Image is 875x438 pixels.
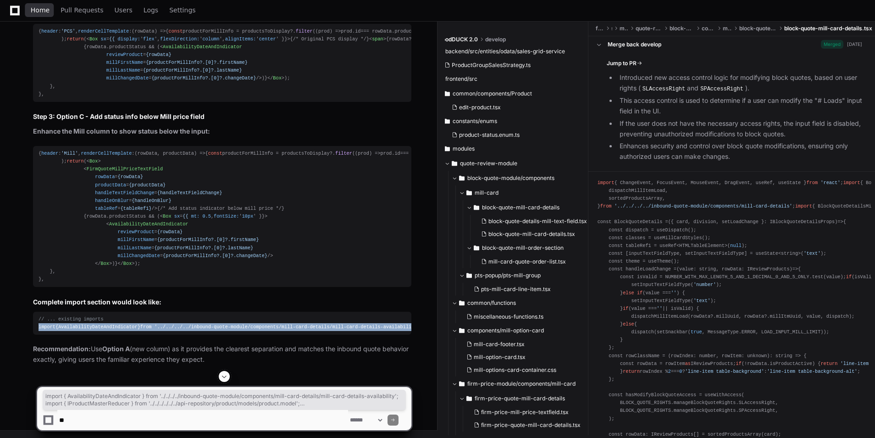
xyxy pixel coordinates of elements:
strong: Recommendation: [33,345,91,353]
span: AvailabilityDateAndIndicator [109,221,188,227]
span: modules [620,25,628,32]
span: {productForMillInfo?.[0]?.firstName} [146,60,248,65]
button: frontend/src [430,72,566,86]
span: tableRef [95,206,117,211]
span: alignItems: [225,36,256,42]
span: block-quote-mill-card-details [739,25,777,32]
svg: Directory [452,158,457,169]
button: miscellaneous-functions.ts [463,310,583,323]
button: components/mill-option-card [452,323,588,338]
span: common/components/Product [453,90,532,97]
span: </ > [95,261,112,266]
span: {/* Add status indicator below mill price */} {rowData.productStatus && ( )} [39,158,284,266]
span: Box [89,36,98,42]
span: pts-mill-card-line-item.tsx [481,286,551,293]
span: quote-review-module [460,160,517,167]
span: {productForMillInfo?.[0]?.changeDate} [151,75,256,81]
span: components/mill-option-card [467,327,544,334]
span: WoodDUCK 2.0 [437,36,478,43]
span: else [623,321,634,327]
span: 0.5 [202,213,210,219]
span: header [41,28,58,34]
span: renderCellTemplate [78,28,129,34]
span: 'number' [693,282,716,287]
div: Merge back develop [608,40,661,48]
button: product-status.enum.ts [448,129,568,141]
span: id [355,28,360,34]
li: If the user does not have the necessary access rights, the input field is disabled, preventing un... [617,118,862,139]
span: prod [358,151,369,156]
span: {productForMillInfo?.[0]?.firstName} [157,237,259,242]
span: '' [657,305,662,311]
div: { : , : { productForMillInfo = productsToDisplay?. ( prod. === rowData. && prod?. === rowData. , ... [39,28,406,98]
span: block-quote-mill-card-details.tsx [784,25,872,32]
span: millFirstName [118,237,155,242]
svg: Directory [459,173,465,184]
li: Enhances security and control over block quote modifications, ensuring only authorized users can ... [617,141,862,162]
strong: Option A [102,345,130,353]
span: Box [163,213,171,219]
span: quote-review-module [636,25,662,32]
span: return [67,36,84,42]
span: 'line-item table-background-alt' [767,368,857,374]
span: ProductGroupSalesStrategy.ts [452,62,531,69]
span: block-quote-mill-card-details [482,204,559,211]
span: {rowData} [146,52,171,57]
span: mill-card [475,189,498,197]
span: pts-popup/pts-mill-group [475,272,541,279]
span: < > [87,158,101,164]
span: ({ card, division, setLoadChange }: IBlockQuoteDetailsProps) [668,219,838,225]
span: Home [31,7,50,13]
span: AvailabilityDateAndIndicator [58,324,138,330]
span: (value: string, rowData: IReviewProducts) [676,266,792,272]
span: import [795,203,812,209]
span: {productForMillInfo?.[0]?.lastName} [143,67,242,73]
span: as [685,360,691,366]
span: Box [273,75,281,81]
span: header [41,151,58,156]
span: sx [101,36,106,42]
span: => [676,266,798,272]
span: < = , ' ' }}> [160,213,267,219]
span: const [208,151,222,156]
span: // ... existing imports [39,316,104,322]
span: fontSize: [214,213,239,219]
span: millChangedDate [106,75,149,81]
span: return [623,368,640,374]
span: product-status.enum.ts [459,131,520,139]
button: common/components/Product [437,86,574,101]
svg: Directory [459,325,465,336]
button: block-quote-details-mill-text-field.tsx [477,215,587,228]
span: id [394,151,400,156]
span: span [372,36,383,42]
span: '../../../../inbound-quote-module/components/mill-card-details/mill-card-details-availability' [155,324,420,330]
span: edit-product.tsx [459,104,501,111]
span: if [736,360,742,366]
span: Pull Requests [61,7,103,13]
span: true [691,329,702,335]
span: {productForMillInfo?.[0]?.changeDate} [163,253,267,258]
span: 'Mill' [61,151,78,156]
span: AvailabilityDateAndIndicator [163,44,242,50]
span: => [668,219,843,225]
span: backend/src/entities/odata/sales-grid-service [445,48,565,55]
strong: Enhance the Mill column to show status below the input: [33,127,210,135]
svg: Directory [444,88,450,99]
button: pts-mill-card-line-item.tsx [470,283,587,296]
p: Use (new column) as it provides the clearest separation and matches the inbound quote behavior ex... [33,344,411,365]
span: {{ [183,213,188,219]
span: 10px [242,213,254,219]
span: {rowData} [157,229,183,235]
button: constants/enums [437,114,574,129]
span: rowData [95,174,115,180]
span: Users [115,7,133,13]
code: SPAccessRight [698,84,745,93]
span: millFirstName [106,60,143,65]
h2: Complete import section would look like: [33,298,411,307]
span: import [39,324,55,330]
span: handleTextFieldChange [95,190,154,196]
span: </ > [267,75,284,81]
button: pts-popup/pts-mill-group [459,268,593,283]
span: < = = = = = /> [39,166,222,211]
span: product [394,28,414,34]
